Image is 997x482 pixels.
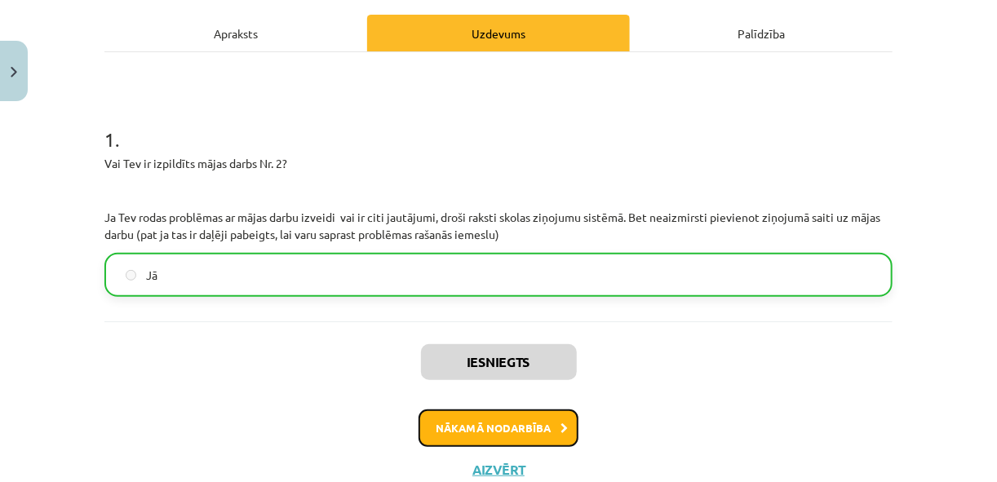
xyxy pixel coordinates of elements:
[104,155,893,172] p: Vai Tev ir izpildīts mājas darbs Nr. 2?
[146,267,157,284] span: Jā
[104,209,893,243] p: Ja Tev rodas problēmas ar mājas darbu izveidi vai ir citi jautājumi, droši raksti skolas ziņojumu...
[630,15,893,51] div: Palīdzība
[421,344,577,380] button: Iesniegts
[11,67,17,77] img: icon-close-lesson-0947bae3869378f0d4975bcd49f059093ad1ed9edebbc8119c70593378902aed.svg
[419,409,578,447] button: Nākamā nodarbība
[104,99,893,150] h1: 1 .
[367,15,630,51] div: Uzdevums
[104,15,367,51] div: Apraksts
[126,270,136,281] input: Jā
[467,462,530,478] button: Aizvērt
